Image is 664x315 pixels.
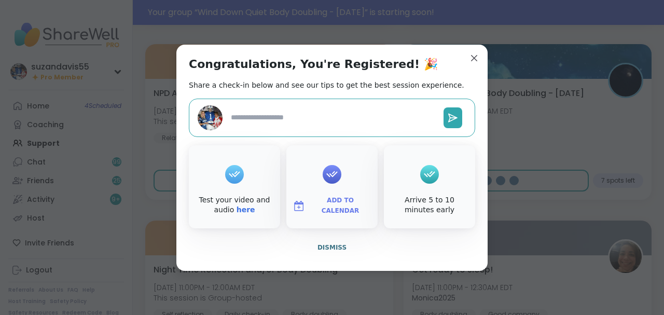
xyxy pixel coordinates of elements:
[288,195,376,217] button: Add to Calendar
[198,105,223,130] img: suzandavis55
[189,57,438,72] h1: Congratulations, You're Registered! 🎉
[191,195,278,215] div: Test your video and audio
[237,206,255,214] a: here
[189,237,475,258] button: Dismiss
[189,80,464,90] h2: Share a check-in below and see our tips to get the best session experience.
[386,195,473,215] div: Arrive 5 to 10 minutes early
[317,244,347,251] span: Dismiss
[293,200,305,212] img: ShareWell Logomark
[309,196,371,216] span: Add to Calendar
